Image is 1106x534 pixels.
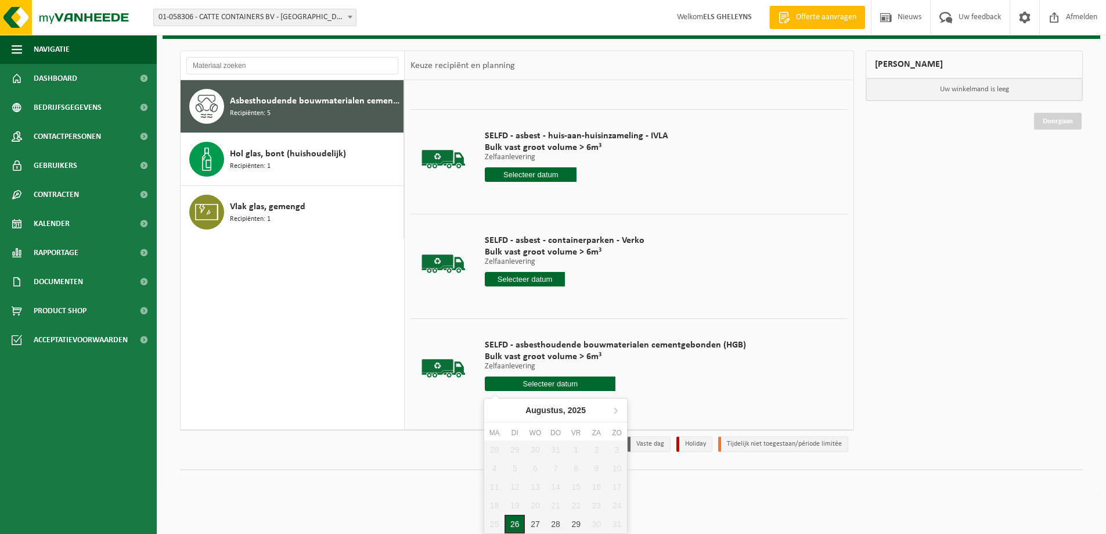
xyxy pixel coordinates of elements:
[676,436,712,452] li: Holiday
[34,209,70,238] span: Kalender
[34,35,70,64] span: Navigatie
[181,186,404,238] button: Vlak glas, gemengd Recipiënten: 1
[866,78,1082,101] p: Uw winkelmand is leeg
[34,238,78,267] span: Rapportage
[485,258,644,266] p: Zelfaanlevering
[566,427,586,439] div: vr
[154,9,356,26] span: 01-058306 - CATTE CONTAINERS BV - OUDENAARDE
[703,13,752,21] strong: ELS GHELEYNS
[230,161,271,172] span: Recipiënten: 1
[34,180,79,209] span: Contracten
[485,167,577,182] input: Selecteer datum
[34,296,87,325] span: Product Shop
[628,436,671,452] li: Vaste dag
[230,200,305,214] span: Vlak glas, gemengd
[181,80,404,133] button: Asbesthoudende bouwmaterialen cementgebonden (hechtgebonden) Recipiënten: 5
[566,515,586,533] div: 29
[485,130,668,142] span: SELFD - asbest - huis-aan-huisinzameling - IVLA
[181,133,404,186] button: Hol glas, bont (huishoudelijk) Recipiënten: 1
[485,351,746,363] span: Bulk vast groot volume > 6m³
[405,51,521,80] div: Keuze recipiënt en planning
[484,427,505,439] div: ma
[153,9,356,26] span: 01-058306 - CATTE CONTAINERS BV - OUDENAARDE
[866,51,1083,78] div: [PERSON_NAME]
[769,6,865,29] a: Offerte aanvragen
[485,377,615,391] input: Selecteer datum
[34,151,77,180] span: Gebruikers
[1034,113,1082,130] a: Doorgaan
[505,427,525,439] div: di
[230,214,271,225] span: Recipiënten: 1
[485,142,668,153] span: Bulk vast groot volume > 6m³
[34,64,77,93] span: Dashboard
[793,12,859,23] span: Offerte aanvragen
[230,147,346,161] span: Hol glas, bont (huishoudelijk)
[34,267,83,296] span: Documenten
[230,108,271,119] span: Recipiënten: 5
[568,406,586,414] i: 2025
[586,427,607,439] div: za
[718,436,848,452] li: Tijdelijk niet toegestaan/période limitée
[505,515,525,533] div: 26
[485,246,644,258] span: Bulk vast groot volume > 6m³
[230,94,401,108] span: Asbesthoudende bouwmaterialen cementgebonden (hechtgebonden)
[521,401,590,420] div: Augustus,
[485,363,746,371] p: Zelfaanlevering
[607,427,627,439] div: zo
[485,339,746,351] span: SELFD - asbesthoudende bouwmaterialen cementgebonden (HGB)
[485,153,668,162] p: Zelfaanlevering
[545,515,565,533] div: 28
[34,93,102,122] span: Bedrijfsgegevens
[485,272,565,286] input: Selecteer datum
[34,325,128,354] span: Acceptatievoorwaarden
[525,515,545,533] div: 27
[485,235,644,246] span: SELFD - asbest - containerparken - Verko
[186,57,398,74] input: Materiaal zoeken
[545,427,565,439] div: do
[525,427,545,439] div: wo
[34,122,101,151] span: Contactpersonen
